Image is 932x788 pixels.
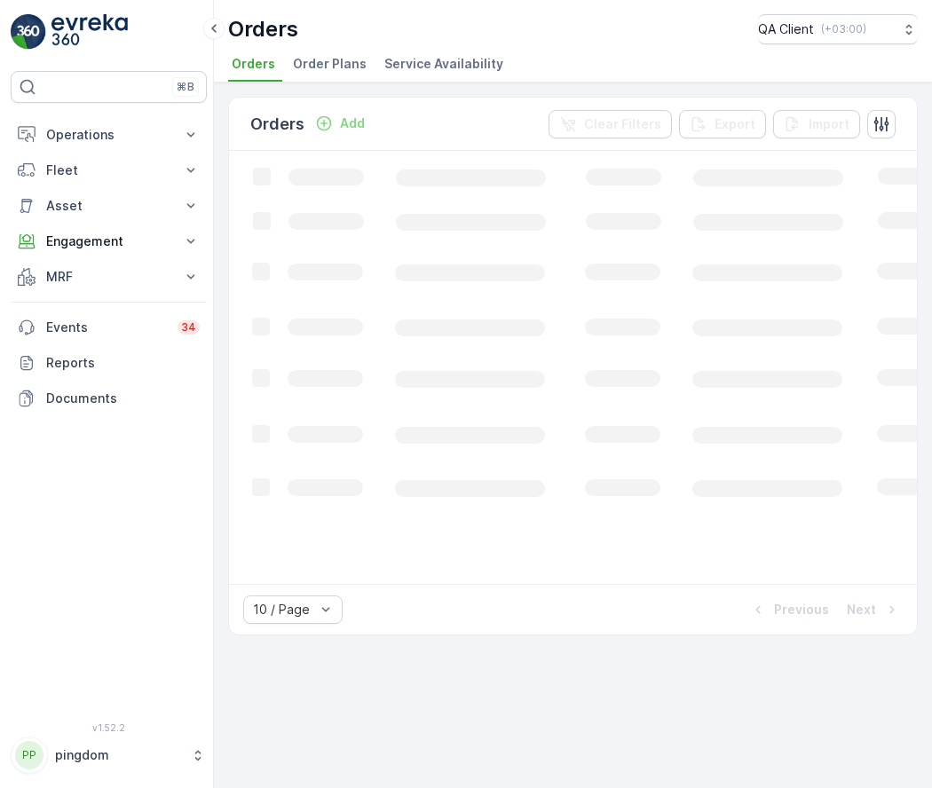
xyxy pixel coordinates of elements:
[11,188,207,224] button: Asset
[11,345,207,381] a: Reports
[308,113,372,134] button: Add
[773,110,860,138] button: Import
[177,80,194,94] p: ⌘B
[46,319,167,336] p: Events
[46,232,171,250] p: Engagement
[15,741,43,769] div: PP
[758,20,814,38] p: QA Client
[11,153,207,188] button: Fleet
[228,15,298,43] p: Orders
[11,722,207,733] span: v 1.52.2
[340,114,365,132] p: Add
[46,197,171,215] p: Asset
[715,115,755,133] p: Export
[11,381,207,416] a: Documents
[11,224,207,259] button: Engagement
[758,14,918,44] button: QA Client(+03:00)
[549,110,672,138] button: Clear Filters
[46,354,200,372] p: Reports
[11,259,207,295] button: MRF
[774,601,829,619] p: Previous
[46,162,171,179] p: Fleet
[384,55,503,73] span: Service Availability
[232,55,275,73] span: Orders
[55,746,182,764] p: pingdom
[11,310,207,345] a: Events34
[46,268,171,286] p: MRF
[11,14,46,50] img: logo
[845,599,903,620] button: Next
[11,737,207,774] button: PPpingdom
[46,390,200,407] p: Documents
[11,117,207,153] button: Operations
[747,599,831,620] button: Previous
[679,110,766,138] button: Export
[46,126,171,144] p: Operations
[293,55,367,73] span: Order Plans
[584,115,661,133] p: Clear Filters
[250,112,304,137] p: Orders
[809,115,849,133] p: Import
[51,14,128,50] img: logo_light-DOdMpM7g.png
[181,320,196,335] p: 34
[821,22,866,36] p: ( +03:00 )
[847,601,876,619] p: Next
